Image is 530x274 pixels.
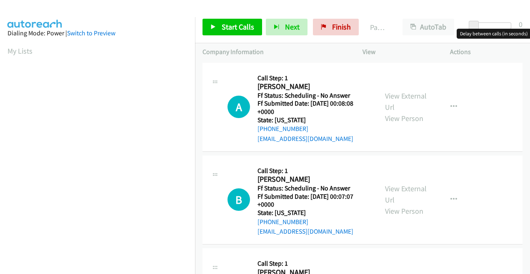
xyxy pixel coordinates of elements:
h5: Ff Status: Scheduling - No Answer [257,184,370,193]
a: Start Calls [202,19,262,35]
button: AutoTab [402,19,454,35]
div: Dialing Mode: Power | [7,28,187,38]
a: Finish [313,19,359,35]
p: Company Information [202,47,347,57]
h5: Call Step: 1 [257,259,370,268]
button: Next [266,19,307,35]
a: View Person [385,114,423,123]
h1: B [227,188,250,211]
span: Finish [332,22,351,32]
a: [EMAIL_ADDRESS][DOMAIN_NAME] [257,227,353,235]
a: [EMAIL_ADDRESS][DOMAIN_NAME] [257,135,353,143]
h5: Call Step: 1 [257,74,370,82]
a: [PHONE_NUMBER] [257,218,308,226]
a: View External Url [385,91,427,112]
span: Next [285,22,300,32]
h5: Ff Submitted Date: [DATE] 00:08:08 +0000 [257,99,370,116]
h2: [PERSON_NAME] [257,82,367,91]
div: 0 [519,19,522,30]
h1: A [227,96,250,118]
p: View [362,47,435,57]
a: View Person [385,206,423,216]
h2: [PERSON_NAME] [257,175,367,184]
h5: State: [US_STATE] [257,209,370,217]
h5: Ff Status: Scheduling - No Answer [257,91,370,100]
h5: Call Step: 1 [257,167,370,175]
a: Switch to Preview [67,29,115,37]
h5: Ff Submitted Date: [DATE] 00:07:07 +0000 [257,193,370,209]
div: The call is yet to be attempted [227,96,250,118]
p: Actions [450,47,522,57]
div: The call is yet to be attempted [227,188,250,211]
a: [PHONE_NUMBER] [257,125,308,133]
span: Start Calls [222,22,254,32]
h5: State: [US_STATE] [257,116,370,124]
a: View External Url [385,184,427,205]
a: My Lists [7,46,32,56]
p: Paused [370,22,387,33]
